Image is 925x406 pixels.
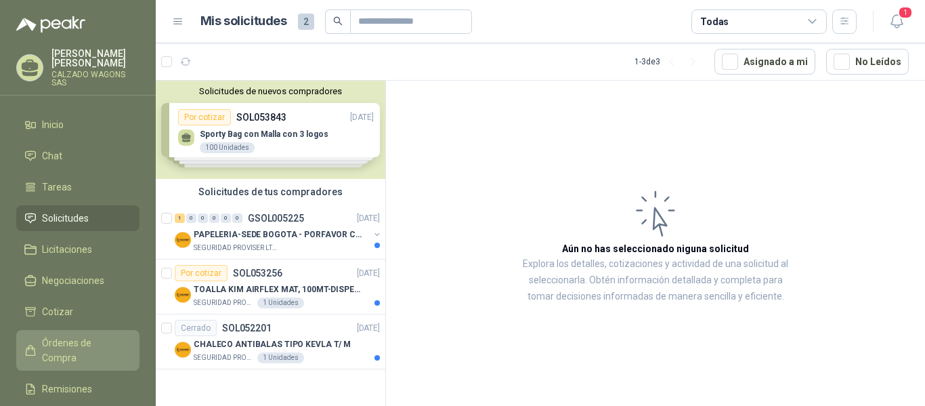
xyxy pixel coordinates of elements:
[42,242,92,257] span: Licitaciones
[42,382,92,397] span: Remisiones
[16,330,139,371] a: Órdenes de Compra
[257,352,304,363] div: 1 Unidades
[898,6,913,19] span: 1
[194,352,255,363] p: SEGURIDAD PROVISER LTDA
[16,112,139,138] a: Inicio
[16,205,139,231] a: Solicitudes
[16,143,139,169] a: Chat
[42,180,72,195] span: Tareas
[826,49,909,75] button: No Leídos
[156,314,385,369] a: CerradoSOL052201[DATE] Company LogoCHALECO ANTIBALAS TIPO KEVLA T/ MSEGURIDAD PROVISER LTDA1 Unid...
[156,81,385,179] div: Solicitudes de nuevos compradoresPor cotizarSOL053843[DATE] Sporty Bag con Malla con 3 logos100 U...
[175,287,191,303] img: Company Logo
[562,241,749,256] h3: Aún no has seleccionado niguna solicitud
[198,214,208,223] div: 0
[634,51,704,73] div: 1 - 3 de 3
[194,243,279,253] p: SEGURIDAD PROVISER LTDA
[16,376,139,402] a: Remisiones
[186,214,196,223] div: 0
[700,14,729,29] div: Todas
[357,267,380,280] p: [DATE]
[42,336,127,365] span: Órdenes de Compra
[42,273,104,288] span: Negociaciones
[200,12,287,31] h1: Mis solicitudes
[175,214,185,223] div: 1
[161,86,380,96] button: Solicitudes de nuevos compradores
[16,268,139,293] a: Negociaciones
[357,212,380,225] p: [DATE]
[222,323,272,333] p: SOL052201
[521,256,790,305] p: Explora los detalles, cotizaciones y actividad de una solicitud al seleccionarla. Obtén informaci...
[156,260,385,314] a: Por cotizarSOL053256[DATE] Company LogoTOALLA KIM AIRFLEX MAT, 100MT-DISPENSADOR- caja x6SEGURIDA...
[51,49,139,68] p: [PERSON_NAME] [PERSON_NAME]
[221,214,231,223] div: 0
[175,320,217,336] div: Cerrado
[16,237,139,262] a: Licitaciones
[257,298,304,308] div: 1 Unidades
[42,148,62,163] span: Chat
[209,214,219,223] div: 0
[884,9,909,34] button: 1
[16,174,139,200] a: Tareas
[16,16,85,33] img: Logo peakr
[194,283,362,296] p: TOALLA KIM AIRFLEX MAT, 100MT-DISPENSADOR- caja x6
[194,298,255,308] p: SEGURIDAD PROVISER LTDA
[156,179,385,205] div: Solicitudes de tus compradores
[232,214,242,223] div: 0
[298,14,314,30] span: 2
[333,16,343,26] span: search
[248,214,304,223] p: GSOL005225
[233,268,282,278] p: SOL053256
[175,342,191,358] img: Company Logo
[357,322,380,335] p: [DATE]
[194,228,362,241] p: PAPELERIA-SEDE BOGOTA - PORFAVOR CTZ COMPLETO
[51,70,139,87] p: CALZADO WAGONS SAS
[175,210,383,253] a: 1 0 0 0 0 0 GSOL005225[DATE] Company LogoPAPELERIA-SEDE BOGOTA - PORFAVOR CTZ COMPLETOSEGURIDAD P...
[194,338,351,351] p: CHALECO ANTIBALAS TIPO KEVLA T/ M
[175,265,228,281] div: Por cotizar
[714,49,815,75] button: Asignado a mi
[42,304,73,319] span: Cotizar
[42,211,89,226] span: Solicitudes
[42,117,64,132] span: Inicio
[175,232,191,248] img: Company Logo
[16,299,139,325] a: Cotizar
